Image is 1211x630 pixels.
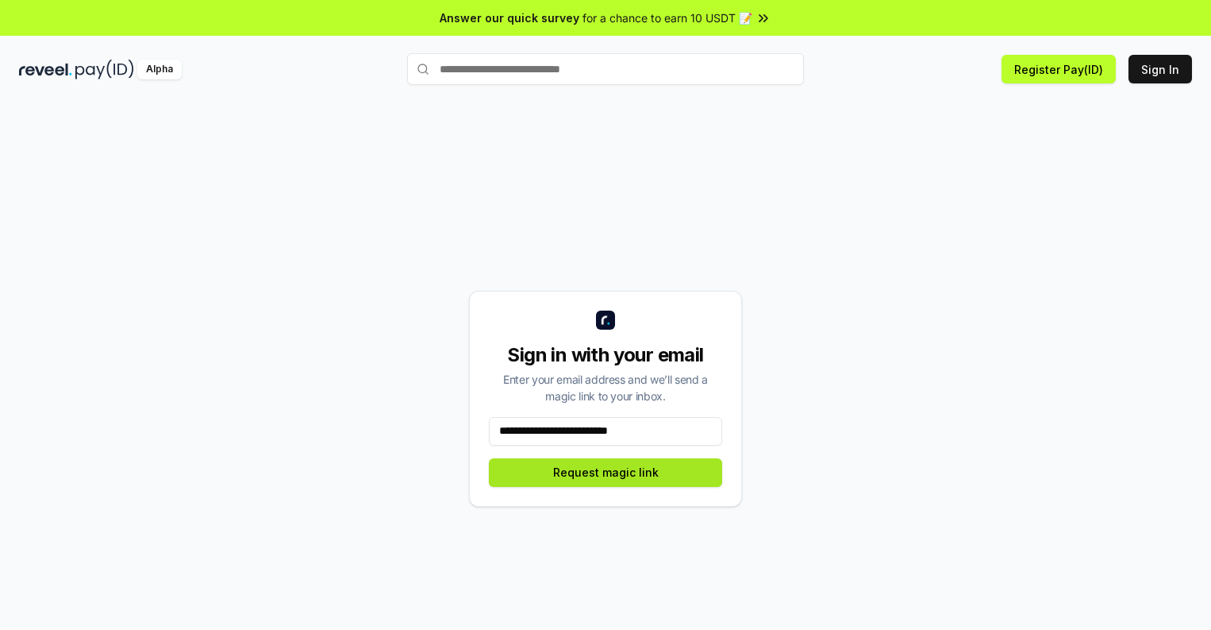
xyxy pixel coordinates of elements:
span: Answer our quick survey [440,10,579,26]
div: Enter your email address and we’ll send a magic link to your inbox. [489,371,722,404]
span: for a chance to earn 10 USDT 📝 [582,10,752,26]
button: Sign In [1128,55,1192,83]
img: pay_id [75,60,134,79]
div: Alpha [137,60,182,79]
img: logo_small [596,311,615,330]
div: Sign in with your email [489,342,722,368]
button: Request magic link [489,458,722,487]
img: reveel_dark [19,60,72,79]
button: Register Pay(ID) [1001,55,1116,83]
